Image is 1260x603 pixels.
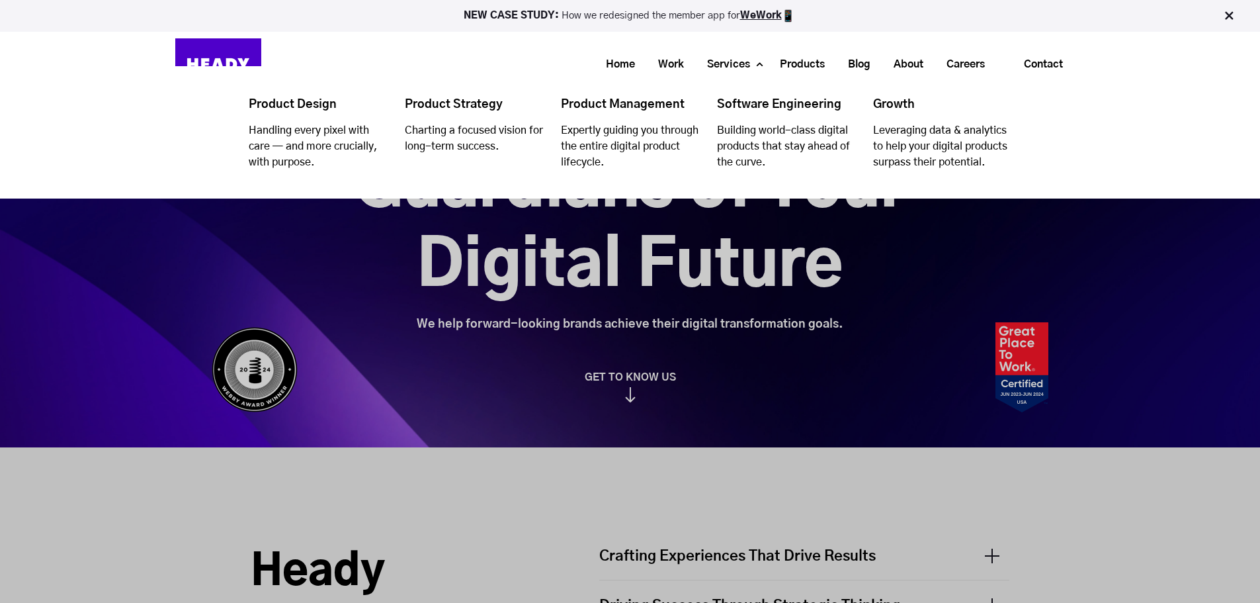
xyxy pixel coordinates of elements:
a: Blog [831,52,877,77]
img: Close Bar [1222,9,1236,23]
a: Services [691,52,757,77]
div: Navigation Menu [274,48,1085,80]
strong: NEW CASE STUDY: [464,11,562,21]
a: Work [642,52,691,77]
a: Contact [1003,49,1084,79]
a: Products [763,52,831,77]
a: Home [589,52,642,77]
img: Heady_Logo_Web-01 (1) [175,38,261,90]
a: Careers [930,52,991,77]
p: How we redesigned the member app for [6,9,1254,23]
a: About [877,52,930,77]
img: app emoji [782,9,795,23]
a: WeWork [740,11,782,21]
